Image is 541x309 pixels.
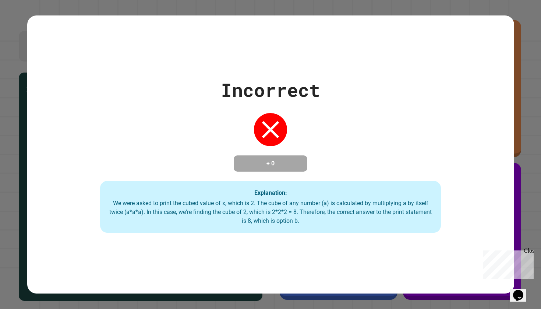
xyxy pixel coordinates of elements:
iframe: chat widget [510,280,534,302]
strong: Explanation: [254,189,287,196]
div: We were asked to print the cubed value of x, which is 2. The cube of any number (a) is calculated... [107,199,434,225]
div: Chat with us now!Close [3,3,51,47]
iframe: chat widget [480,247,534,279]
h4: + 0 [241,159,300,168]
div: Incorrect [221,76,320,104]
